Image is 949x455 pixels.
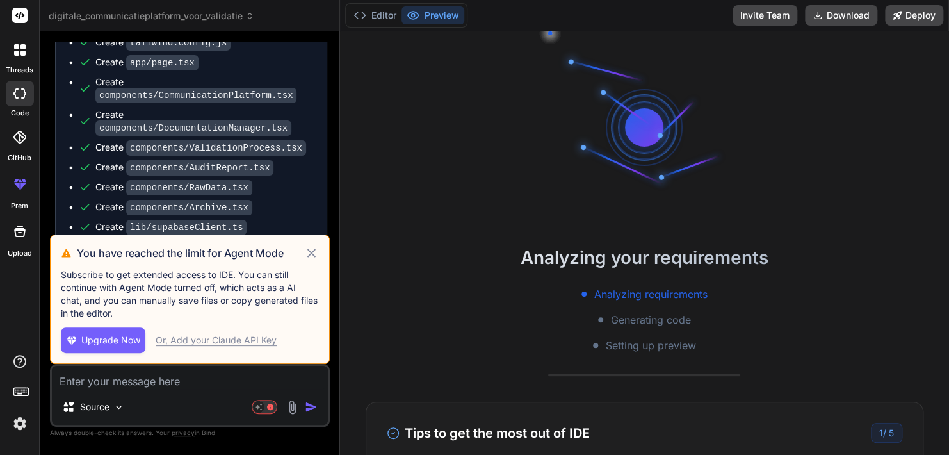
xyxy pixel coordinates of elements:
code: components/AuditReport.tsx [126,160,273,176]
img: settings [9,413,31,434]
p: Source [80,401,109,413]
label: prem [11,201,28,211]
div: Or, Add your Claude API Key [156,334,277,347]
button: Deploy [885,5,943,26]
label: threads [6,65,33,76]
span: 1 [879,427,883,438]
h3: You have reached the limit for Agent Mode [77,245,304,261]
p: Subscribe to get extended access to IDE. You can still continue with Agent Mode turned off, which... [61,269,319,320]
div: Create [95,141,306,154]
button: Preview [401,6,464,24]
span: Analyzing requirements [594,286,708,302]
button: Invite Team [733,5,797,26]
label: GitHub [8,153,31,163]
span: privacy [172,429,195,436]
div: Create [95,201,252,214]
div: Create [95,220,247,234]
button: Upgrade Now [61,327,145,353]
code: components/RawData.tsx [126,180,252,195]
code: tailwind.config.js [126,35,231,51]
span: 5 [889,427,894,438]
h2: Analyzing your requirements [340,244,949,271]
span: Generating code [611,312,691,327]
img: icon [305,401,318,413]
h3: Tips to get the most out of IDE [387,424,590,443]
div: Create [95,36,231,49]
div: Create [95,108,314,135]
div: / [871,423,902,443]
span: Upgrade Now [81,334,140,347]
span: Setting up preview [606,338,696,353]
label: Upload [8,248,32,259]
span: digitale_communicatieplatform_voor_validatie [49,10,254,22]
div: Create [95,181,252,194]
code: components/DocumentationManager.tsx [95,120,291,136]
button: Download [805,5,877,26]
div: Create [95,76,314,102]
img: attachment [285,400,300,415]
img: Pick Models [113,402,124,413]
button: Editor [348,6,401,24]
div: Create [95,161,273,174]
code: components/CommunicationPlatform.tsx [95,88,296,103]
code: components/ValidationProcess.tsx [126,140,306,156]
code: lib/supabaseClient.ts [126,220,247,235]
code: components/Archive.tsx [126,200,252,215]
label: code [11,108,29,119]
div: Create [95,56,199,69]
p: Always double-check its answers. Your in Bind [50,427,330,439]
code: app/page.tsx [126,55,199,70]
